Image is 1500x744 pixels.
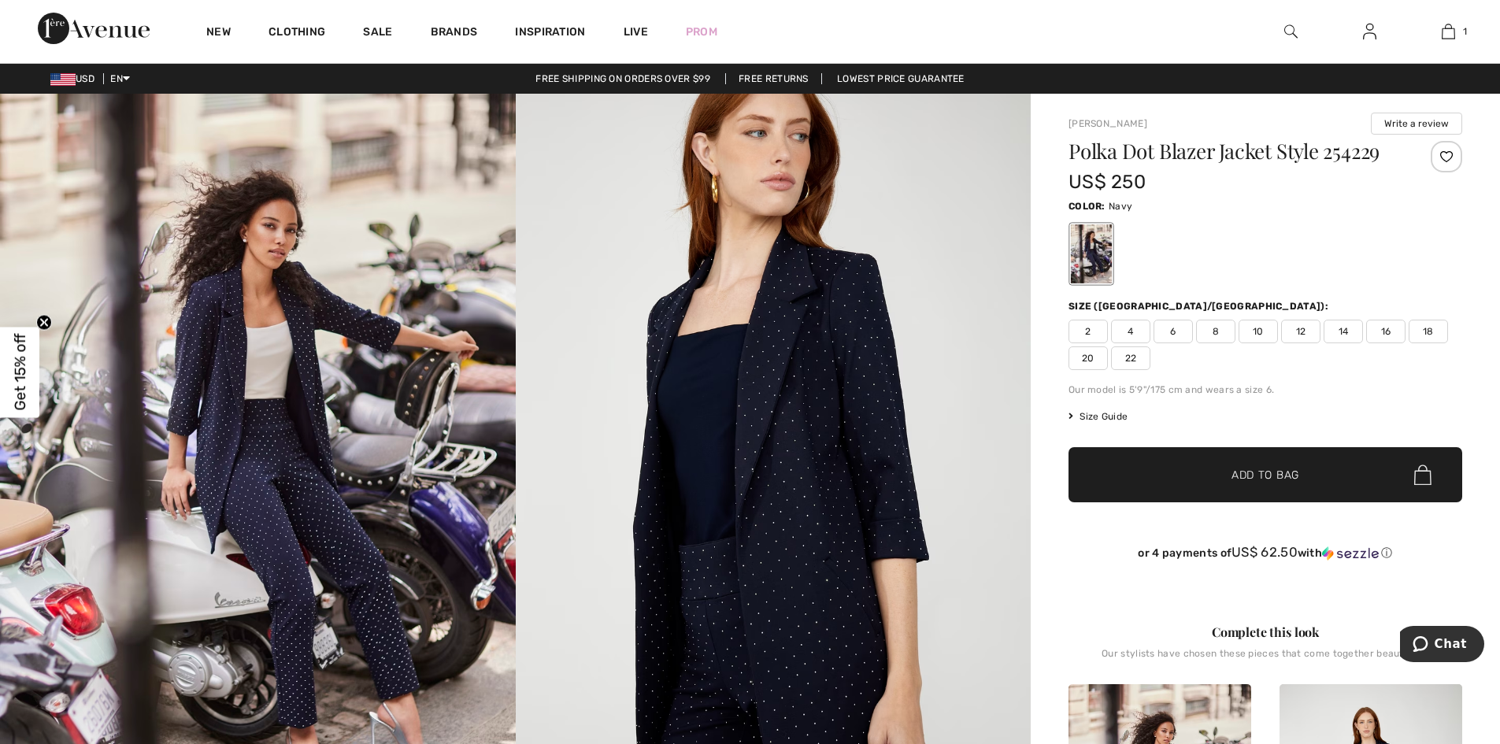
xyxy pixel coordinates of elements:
span: 20 [1069,346,1108,370]
div: Complete this look [1069,623,1462,642]
span: US$ 62.50 [1231,544,1298,560]
img: US Dollar [50,73,76,86]
span: 2 [1069,320,1108,343]
button: Add to Bag [1069,447,1462,502]
a: Sale [363,25,392,42]
span: Get 15% off [11,334,29,411]
iframe: Opens a widget where you can chat to one of our agents [1400,626,1484,665]
span: Color: [1069,201,1106,212]
img: My Info [1363,22,1376,41]
img: Sezzle [1322,546,1379,561]
span: 12 [1281,320,1320,343]
a: New [206,25,231,42]
div: Our model is 5'9"/175 cm and wears a size 6. [1069,383,1462,397]
button: Close teaser [36,314,52,330]
span: 18 [1409,320,1448,343]
span: 4 [1111,320,1150,343]
a: Prom [686,24,717,40]
a: Sign In [1350,22,1389,42]
a: Free shipping on orders over $99 [523,73,723,84]
div: or 4 payments of with [1069,545,1462,561]
a: Lowest Price Guarantee [824,73,977,84]
span: 14 [1324,320,1363,343]
img: 1ère Avenue [38,13,150,44]
a: 1 [1409,22,1487,41]
span: 1 [1463,24,1467,39]
span: 6 [1154,320,1193,343]
h1: Polka Dot Blazer Jacket Style 254229 [1069,141,1397,161]
span: 22 [1111,346,1150,370]
button: Write a review [1371,113,1462,135]
span: Add to Bag [1231,467,1299,483]
span: 10 [1239,320,1278,343]
div: or 4 payments ofUS$ 62.50withSezzle Click to learn more about Sezzle [1069,545,1462,566]
img: search the website [1284,22,1298,41]
span: Navy [1109,201,1132,212]
div: Navy [1071,224,1112,283]
img: Bag.svg [1414,465,1431,485]
a: [PERSON_NAME] [1069,118,1147,129]
a: Brands [431,25,478,42]
span: Inspiration [515,25,585,42]
a: Live [624,24,648,40]
span: Size Guide [1069,409,1128,424]
a: Clothing [269,25,325,42]
span: 16 [1366,320,1406,343]
a: Free Returns [725,73,822,84]
img: My Bag [1442,22,1455,41]
div: Our stylists have chosen these pieces that come together beautifully. [1069,648,1462,672]
span: USD [50,73,101,84]
span: US$ 250 [1069,171,1146,193]
div: Size ([GEOGRAPHIC_DATA]/[GEOGRAPHIC_DATA]): [1069,299,1331,313]
span: 8 [1196,320,1235,343]
span: EN [110,73,130,84]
